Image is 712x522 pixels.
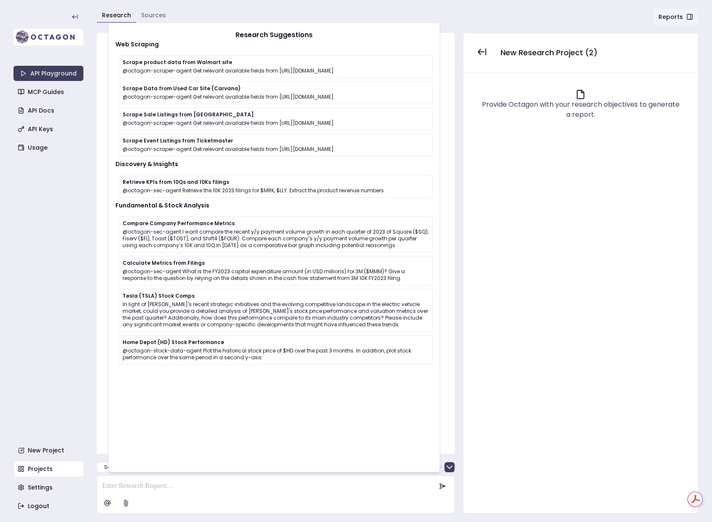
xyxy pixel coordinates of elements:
[123,347,429,361] p: @octagon-stock-data-agent Plot the historical stock price of $HD over the past 3 months. In addit...
[123,137,429,144] p: Scrape Event Listings from Ticketmaster
[115,201,433,210] p: Fundamental & Stock Analysis
[14,443,84,458] a: New Project
[14,121,84,137] a: API Keys
[123,301,429,328] p: In light of [PERSON_NAME]'s recent strategic initiatives and the evolving competitive landscape i...
[13,29,83,46] img: logo-rect-yK7x_WSZ.svg
[123,339,429,346] p: Home Depot (HD) Stock Performance
[123,85,429,92] p: Scrape Data from Used Car Site (Carvana)
[123,67,429,74] p: @octagon-scraper-agent Get relevant available fields from [URL][DOMAIN_NAME].
[14,140,84,155] a: Usage
[115,30,433,40] p: Research Suggestions
[123,268,429,282] p: @octagon-sec-agent What is the FY2023 capital expenditure amount (in USD millions) for 3M ($MMM)?...
[97,462,214,472] button: Scrape product data from Walmart site
[115,40,433,48] p: Web Scraping
[13,66,83,81] a: API Playground
[14,103,84,118] a: API Docs
[115,160,433,168] p: Discovery & Insights
[123,220,429,227] p: Compare Company Performance Metrics
[653,8,699,25] button: Reports
[123,111,429,118] p: Scrape Sale Listings from [GEOGRAPHIC_DATA]
[123,179,429,186] p: Retrieve KPIs from 10Qs and 10Ks filings
[14,461,84,476] a: Projects
[480,100,681,120] div: Provide Octagon with your research objectives to generate a report.
[14,480,84,495] a: Settings
[494,43,604,62] button: New Research Project (2)
[123,229,429,249] p: @octagon-sec-agent I want compare the recent y/y payment volume growth in each quarter of 2023 of...
[123,59,429,66] p: Scrape product data from Walmart site
[141,11,166,19] a: Sources
[123,146,429,153] p: @octagon-scraper-agent Get relevant available fields from [URL][DOMAIN_NAME].
[123,260,429,266] p: Calculate Metrics from Filings
[102,11,131,19] a: Research
[14,498,84,514] a: Logout
[123,293,429,299] p: Tesla (TSLA) Stock Comps
[123,120,429,126] p: @octagon-scraper-agent Get relevant available fields from [URL][DOMAIN_NAME].
[14,84,84,100] a: MCP Guides
[123,187,429,194] p: @octagon-sec-agent Retrieve the 10K 2023 filings for $MRK, $LLY. Extract the product revenue numb...
[123,94,429,100] p: @octagon-scraper-agent Get relevant available fields from [URL][DOMAIN_NAME].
